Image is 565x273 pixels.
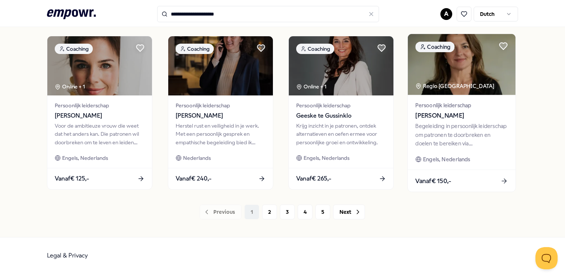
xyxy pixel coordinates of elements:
[296,122,386,146] div: Krijg inzicht in je patronen, ontdek alternatieven en oefen ermee voor persoonlijke groei en ontw...
[55,111,145,121] span: [PERSON_NAME]
[315,205,330,219] button: 5
[304,154,349,162] span: Engels, Nederlands
[280,205,295,219] button: 3
[296,82,327,91] div: Online + 1
[176,111,265,121] span: [PERSON_NAME]
[47,36,152,190] a: package imageCoachingOnline + 1Persoonlijk leiderschap[PERSON_NAME]Voor de ambitieuze vrouw die w...
[416,176,451,185] span: Vanaf € 150,-
[408,34,515,95] img: package image
[407,33,516,192] a: package imageCoachingRegio [GEOGRAPHIC_DATA] Persoonlijk leiderschap[PERSON_NAME]Begeleiding in p...
[176,44,214,54] div: Coaching
[416,122,508,148] div: Begeleiding in persoonlijk leiderschap om patronen te doorbreken en doelen te bereiken via bewust...
[262,205,277,219] button: 2
[55,101,145,109] span: Persoonlijk leiderschap
[62,154,108,162] span: Engels, Nederlands
[535,247,558,269] iframe: Help Scout Beacon - Open
[296,101,386,109] span: Persoonlijk leiderschap
[157,6,379,22] input: Search for products, categories or subcategories
[416,41,455,52] div: Coaching
[416,111,508,121] span: [PERSON_NAME]
[176,174,212,183] span: Vanaf € 240,-
[296,44,334,54] div: Coaching
[55,174,89,183] span: Vanaf € 125,-
[47,36,152,95] img: package image
[183,154,211,162] span: Nederlands
[416,82,496,90] div: Regio [GEOGRAPHIC_DATA]
[176,122,265,146] div: Herstel rust en veiligheid in je werk. Met een persoonlijk gesprek en empathische begeleiding bie...
[55,82,85,91] div: Online + 1
[289,36,393,95] img: package image
[168,36,273,95] img: package image
[55,122,145,146] div: Voor de ambitieuze vrouw die weet dat het anders kan. Die patronen wil doorbreken om te leven en ...
[55,44,93,54] div: Coaching
[298,205,312,219] button: 4
[168,36,273,190] a: package imageCoachingPersoonlijk leiderschap[PERSON_NAME]Herstel rust en veiligheid in je werk. M...
[288,36,394,190] a: package imageCoachingOnline + 1Persoonlijk leiderschapGeeske te GussinkloKrijg inzicht in je patr...
[416,101,508,109] span: Persoonlijk leiderschap
[333,205,365,219] button: Next
[296,174,331,183] span: Vanaf € 265,-
[440,8,452,20] button: A
[296,111,386,121] span: Geeske te Gussinklo
[423,155,470,164] span: Engels, Nederlands
[176,101,265,109] span: Persoonlijk leiderschap
[47,252,88,259] a: Legal & Privacy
